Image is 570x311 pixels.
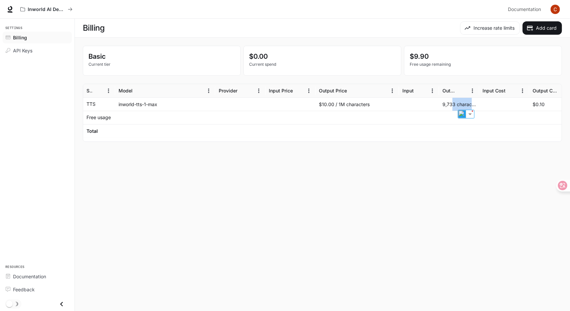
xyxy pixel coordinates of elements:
button: Sort [558,86,568,96]
button: User avatar [549,3,562,16]
div: Input Price [269,88,293,93]
span: Documentation [13,273,46,280]
a: Billing [3,32,72,43]
button: Menu [104,86,114,96]
button: Menu [304,86,314,96]
div: Output Price [319,88,347,93]
button: Menu [518,86,528,96]
span: Feedback [13,286,35,293]
img: User avatar [551,5,560,14]
button: Menu [204,86,214,96]
div: Input [402,88,414,93]
button: Increase rate limits [460,21,520,35]
button: Sort [457,86,467,96]
span: Documentation [508,5,541,14]
h1: Billing [83,21,105,35]
button: Add card [523,21,562,35]
button: Sort [238,86,248,96]
button: Sort [133,86,143,96]
button: Sort [506,86,516,96]
span: Billing [13,34,27,41]
p: TTS [86,101,96,107]
a: API Keys [3,45,72,56]
button: Sort [294,86,304,96]
span: Dark mode toggle [6,300,13,307]
button: Sort [348,86,358,96]
a: Documentation [3,271,72,282]
button: Menu [254,86,264,96]
div: Input Cost [483,88,506,93]
p: Free usage [86,114,111,121]
p: Current spend [249,61,396,67]
button: All workspaces [17,3,75,16]
button: Menu [387,86,397,96]
div: Model [119,88,133,93]
div: Output [442,88,457,93]
span: API Keys [13,47,32,54]
p: $0.00 [249,51,396,61]
button: Sort [414,86,424,96]
a: Documentation [505,3,546,16]
div: Output Cost [533,88,557,93]
p: Basic [88,51,235,61]
button: Menu [427,86,437,96]
p: $9.90 [410,51,556,61]
button: Menu [467,86,478,96]
div: Service [86,88,93,93]
p: Free usage remaining [410,61,556,67]
p: Inworld AI Demos [28,7,65,12]
h6: Total [86,128,98,134]
p: Current tier [88,61,235,67]
a: Feedback [3,284,72,295]
div: 9,733 characters [439,97,479,111]
div: $10.00 / 1M characters [316,97,399,111]
button: Sort [93,86,104,96]
button: Close drawer [54,297,69,311]
div: inworld-tts-1-max [115,97,215,111]
div: Provider [219,88,237,93]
